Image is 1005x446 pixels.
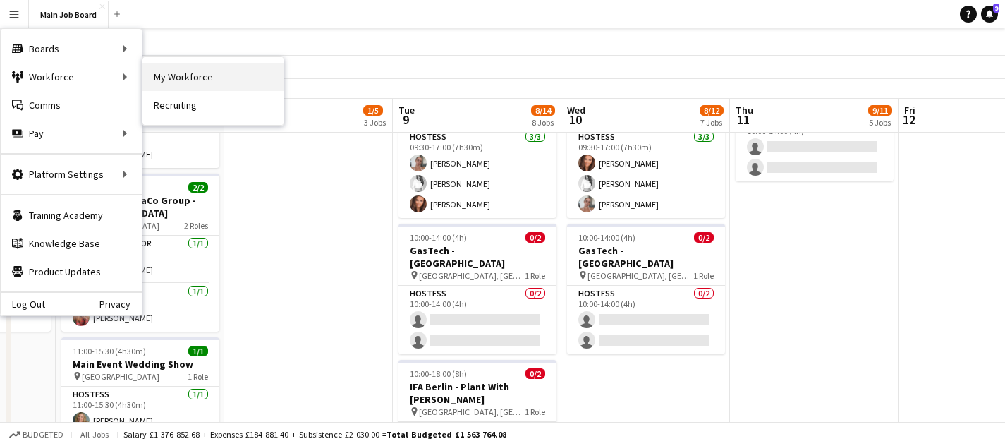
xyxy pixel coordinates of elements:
[567,286,725,354] app-card-role: Hostess0/210:00-14:00 (4h)
[902,111,915,128] span: 12
[1,299,45,310] a: Log Out
[142,63,284,91] a: My Workforce
[587,270,693,281] span: [GEOGRAPHIC_DATA], [GEOGRAPHIC_DATA]
[993,4,999,13] span: 9
[363,105,383,116] span: 1/5
[525,368,545,379] span: 0/2
[531,105,555,116] span: 8/14
[61,358,219,370] h3: Main Event Wedding Show
[188,182,208,193] span: 2/2
[1,160,142,188] div: Platform Settings
[736,104,753,116] span: Thu
[700,117,723,128] div: 7 Jobs
[869,117,891,128] div: 5 Jobs
[694,232,714,243] span: 0/2
[123,429,506,440] div: Salary £1 376 852.68 + Expenses £184 881.40 + Subsistence £2 030.00 =
[981,6,998,23] a: 9
[78,429,111,440] span: All jobs
[1,201,142,229] a: Training Academy
[578,232,635,243] span: 10:00-14:00 (4h)
[398,129,556,218] app-card-role: Hostess3/309:30-17:00 (7h30m)[PERSON_NAME][PERSON_NAME][PERSON_NAME]
[1,91,142,119] a: Comms
[188,346,208,356] span: 1/1
[386,429,506,440] span: Total Budgeted £1 563 764.08
[398,244,556,270] h3: GasTech - [GEOGRAPHIC_DATA]
[364,117,386,128] div: 3 Jobs
[398,104,415,116] span: Tue
[398,380,556,406] h3: IFA Berlin - Plant With [PERSON_NAME]
[99,299,142,310] a: Privacy
[1,63,142,91] div: Workforce
[73,346,146,356] span: 11:00-15:30 (4h30m)
[700,105,724,116] span: 8/12
[1,35,142,63] div: Boards
[567,224,725,354] app-job-card: 10:00-14:00 (4h)0/2GasTech - [GEOGRAPHIC_DATA] [GEOGRAPHIC_DATA], [GEOGRAPHIC_DATA]1 RoleHostess0...
[396,111,415,128] span: 9
[419,406,525,417] span: [GEOGRAPHIC_DATA], [GEOGRAPHIC_DATA]
[868,105,892,116] span: 9/11
[410,232,467,243] span: 10:00-14:00 (4h)
[525,270,545,281] span: 1 Role
[29,1,109,28] button: Main Job Board
[142,91,284,119] a: Recruiting
[188,371,208,382] span: 1 Role
[567,244,725,270] h3: GasTech - [GEOGRAPHIC_DATA]
[61,337,219,435] app-job-card: 11:00-15:30 (4h30m)1/1Main Event Wedding Show [GEOGRAPHIC_DATA]1 RoleHostess1/111:00-15:30 (4h30m...
[398,286,556,354] app-card-role: Hostess0/210:00-14:00 (4h)
[567,80,725,218] app-job-card: 09:30-17:00 (7h30m)3/3IMHX NEC [GEOGRAPHIC_DATA]1 RoleHostess3/309:30-17:00 (7h30m)[PERSON_NAME][...
[736,113,894,181] app-card-role: Hostess0/210:00-14:00 (4h)
[410,368,467,379] span: 10:00-18:00 (8h)
[904,104,915,116] span: Fri
[61,387,219,435] app-card-role: Hostess1/111:00-15:30 (4h30m)[PERSON_NAME]
[565,111,585,128] span: 10
[398,80,556,218] app-job-card: 09:30-17:00 (7h30m)3/3IMHX NEC [GEOGRAPHIC_DATA]1 RoleHostess3/309:30-17:00 (7h30m)[PERSON_NAME][...
[82,371,159,382] span: [GEOGRAPHIC_DATA]
[23,430,63,440] span: Budgeted
[1,229,142,258] a: Knowledge Base
[419,270,525,281] span: [GEOGRAPHIC_DATA], [GEOGRAPHIC_DATA]
[184,220,208,231] span: 2 Roles
[525,406,545,417] span: 1 Role
[733,111,753,128] span: 11
[525,232,545,243] span: 0/2
[693,270,714,281] span: 1 Role
[567,104,585,116] span: Wed
[532,117,554,128] div: 8 Jobs
[567,129,725,218] app-card-role: Hostess3/309:30-17:00 (7h30m)[PERSON_NAME][PERSON_NAME][PERSON_NAME]
[398,224,556,354] app-job-card: 10:00-14:00 (4h)0/2GasTech - [GEOGRAPHIC_DATA] [GEOGRAPHIC_DATA], [GEOGRAPHIC_DATA]1 RoleHostess0...
[1,258,142,286] a: Product Updates
[1,119,142,147] div: Pay
[7,427,66,442] button: Budgeted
